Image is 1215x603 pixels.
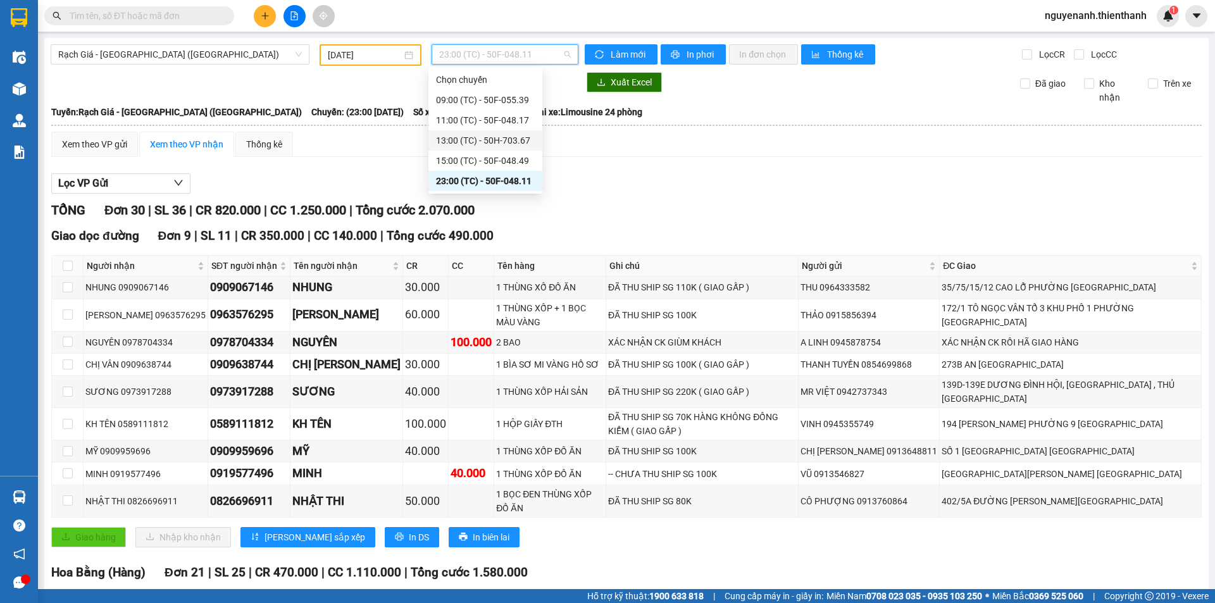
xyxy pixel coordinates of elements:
span: download [597,78,606,88]
span: Hỗ trợ kỹ thuật: [587,589,704,603]
div: XÁC NHẬN CK RỒI HÃ GIAO HÀNG [942,335,1199,349]
span: | [380,228,383,243]
span: Làm mới [611,47,647,61]
div: 402/5A ĐƯỜNG [PERSON_NAME][GEOGRAPHIC_DATA] [942,494,1199,508]
div: Chọn chuyến [436,73,535,87]
td: NHẬT THI [290,485,403,518]
span: | [189,202,192,218]
div: 1 BỌC ĐEN THÙNG XỐP ĐỒ ĂN [496,487,604,515]
span: down [173,178,184,188]
div: 0909067146 [210,278,288,296]
img: solution-icon [13,146,26,159]
div: ĐÃ THU SHIP SG 100K [608,444,796,458]
span: SL 25 [215,565,246,580]
div: 1 THÙNG XỐ ĐỒ ĂN [496,280,604,294]
td: 0909067146 [208,277,290,299]
div: 0919577496 [210,464,288,482]
td: 0978704334 [208,332,290,354]
div: MINH 0919577496 [85,467,206,481]
div: 0909638744 [210,356,288,373]
div: 50.000 [405,492,446,510]
button: file-add [283,5,306,27]
img: logo-vxr [11,8,27,27]
div: SƯƠNG 0973917288 [85,385,206,399]
div: 172/1 TÔ NGỌC VÂN TỔ 3 KHU PHỐ 1 PHƯỜNG [GEOGRAPHIC_DATA] [942,301,1199,329]
div: 13:00 (TC) - 50H-703.67 [436,134,535,147]
div: 40.000 [451,464,492,482]
span: sync [595,50,606,60]
span: CC 140.000 [314,228,377,243]
span: Tổng cước 490.000 [387,228,494,243]
span: | [194,228,197,243]
button: downloadXuất Excel [587,72,662,92]
img: icon-new-feature [1162,10,1174,22]
button: printerIn DS [385,527,439,547]
span: Hoa Bằng (Hàng) [51,565,146,580]
button: sort-ascending[PERSON_NAME] sắp xếp [240,527,375,547]
span: printer [671,50,682,60]
button: plus [254,5,276,27]
td: NGỌC NHUNG [290,299,403,332]
div: 1 THÙNG XỐP HẢI SẢN [496,385,604,399]
td: 0973917288 [208,376,290,408]
span: Người gửi [802,259,926,273]
th: CC [449,256,494,277]
div: MR VIỆT 0942737343 [801,385,937,399]
span: SL 36 [154,202,186,218]
div: 0963576295 [210,306,288,323]
div: NHẬT THI 0826696911 [85,494,206,508]
button: printerIn phơi [661,44,726,65]
span: [PERSON_NAME] sắp xếp [265,530,365,544]
td: SƯƠNG [290,376,403,408]
span: Giao dọc đường [51,228,139,243]
td: CHỊ VÂN [290,354,403,376]
div: ĐÃ THU SHIP SG 220K ( GIAO GẤP ) [608,385,796,399]
div: XÁC NHẬN CK GIÙM KHÁCH [608,335,796,349]
span: ĐC Giao [943,259,1188,273]
div: 0973917288 [210,383,288,401]
span: In biên lai [473,530,509,544]
td: NGUYÊN [290,332,403,354]
div: NGUYÊN 0978704334 [85,335,206,349]
div: CHỊ [PERSON_NAME] [292,356,401,373]
span: Loại xe: Limousine 24 phòng [529,105,642,119]
td: 0963576295 [208,299,290,332]
div: 35/75/15/12 CAO LỖ PHƯỜNG [GEOGRAPHIC_DATA] [942,280,1199,294]
div: Xem theo VP gửi [62,137,127,151]
span: Thống kê [827,47,865,61]
span: Đơn 21 [165,565,205,580]
div: KH TÊN 0589111812 [85,417,206,431]
div: ĐÃ THU SHIP SG 100K ( GIAO GÂP ) [608,357,796,371]
button: bar-chartThống kê [801,44,875,65]
th: Tên hàng [494,256,606,277]
span: Rạch Giá - Sài Gòn (Hàng Hoá) [58,45,302,64]
span: | [404,565,408,580]
button: downloadNhập kho nhận [135,527,231,547]
td: MINH [290,463,403,485]
span: | [308,228,311,243]
div: 23:00 (TC) - 50F-048.11 [436,174,535,188]
span: bar-chart [811,50,822,60]
span: notification [13,548,25,560]
span: Lọc CR [1034,47,1067,61]
span: | [235,228,238,243]
div: CHỊ [PERSON_NAME] 0913648811 [801,444,937,458]
div: Xem theo VP nhận [150,137,223,151]
td: MỸ [290,440,403,463]
div: 15:00 (TC) - 50F-048.49 [436,154,535,168]
div: -- CHƯA THU SHIP SG 100K [608,467,796,481]
div: CÔ PHƯỢNG 0913760864 [801,494,937,508]
div: THẢO 0915856394 [801,308,937,322]
div: MINH [292,464,401,482]
span: Lọc CC [1086,47,1119,61]
div: ĐÃ THU SHIP SG 100K [608,308,796,322]
span: Miền Bắc [992,589,1083,603]
span: copyright [1145,592,1154,600]
span: CR 350.000 [241,228,304,243]
b: Tuyến: Rạch Giá - [GEOGRAPHIC_DATA] ([GEOGRAPHIC_DATA]) [51,107,302,117]
td: 0589111812 [208,408,290,440]
div: 1 HỘP GIẤY ĐTH [496,417,604,431]
td: NHUNG [290,277,403,299]
th: CR [403,256,449,277]
span: | [349,202,352,218]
